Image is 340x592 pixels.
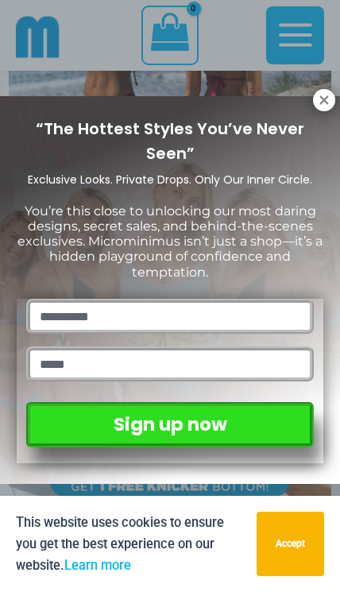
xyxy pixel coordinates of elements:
[28,172,312,188] span: Exclusive Looks. Private Drops. Only Our Inner Circle.
[26,402,314,447] button: Sign up now
[313,89,335,111] button: Close
[64,558,131,573] a: Learn more
[36,118,304,164] span: “The Hottest Styles You’ve Never Seen”
[16,512,245,576] p: This website uses cookies to ensure you get the best experience on our website.
[17,203,323,280] span: You’re this close to unlocking our most daring designs, secret sales, and behind-the-scenes exclu...
[257,512,324,576] button: Accept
